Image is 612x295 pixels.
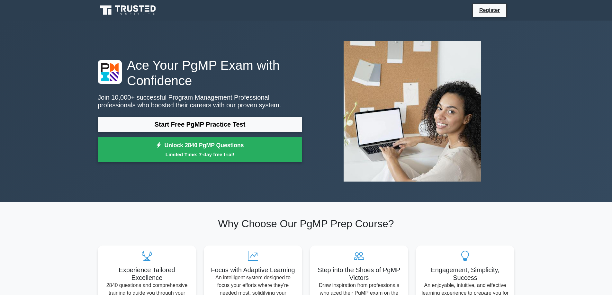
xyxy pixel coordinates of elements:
h5: Step into the Shoes of PgMP Victors [315,266,403,282]
h2: Why Choose Our PgMP Prep Course? [98,218,514,230]
a: Register [475,6,504,14]
h5: Engagement, Simplicity, Success [421,266,509,282]
h1: Ace Your PgMP Exam with Confidence [98,58,302,88]
small: Limited Time: 7-day free trial! [106,151,294,158]
a: Start Free PgMP Practice Test [98,117,302,132]
h5: Experience Tailored Excellence [103,266,191,282]
p: Join 10,000+ successful Program Management Professional professionals who boosted their careers w... [98,94,302,109]
a: Unlock 2840 PgMP QuestionsLimited Time: 7-day free trial! [98,137,302,163]
h5: Focus with Adaptive Learning [209,266,297,274]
